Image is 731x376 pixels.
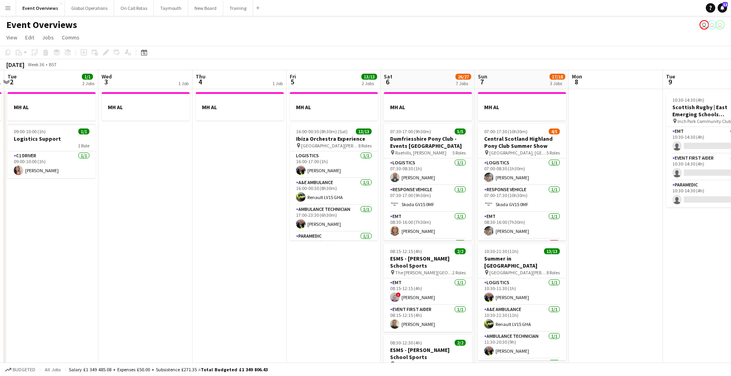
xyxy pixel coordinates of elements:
a: View [3,32,20,43]
a: Jobs [39,32,57,43]
div: Salary £1 349 485.08 + Expenses £50.00 + Subsistence £271.35 = [69,367,268,372]
a: 12 [718,3,727,13]
span: Total Budgeted £1 349 806.43 [201,367,268,372]
span: Edit [25,34,34,41]
span: All jobs [43,367,62,372]
a: Edit [22,32,37,43]
button: Training [223,0,253,16]
a: Comms [59,32,83,43]
app-user-avatar: Operations Team [707,20,717,30]
span: Week 36 [26,61,46,67]
button: Budgeted [4,365,37,374]
div: [DATE] [6,61,24,69]
button: Event Overviews [16,0,65,16]
div: BST [49,61,57,67]
button: Taymouth [154,0,188,16]
span: Jobs [42,34,54,41]
h1: Event Overviews [6,19,77,31]
button: Global Operations [65,0,114,16]
button: New Board [188,0,223,16]
button: On Call Rotas [114,0,154,16]
span: Comms [62,34,80,41]
span: View [6,34,17,41]
span: 12 [722,2,728,7]
app-user-avatar: Jackie Tolland [700,20,709,30]
app-user-avatar: Operations Team [715,20,725,30]
span: Budgeted [13,367,35,372]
